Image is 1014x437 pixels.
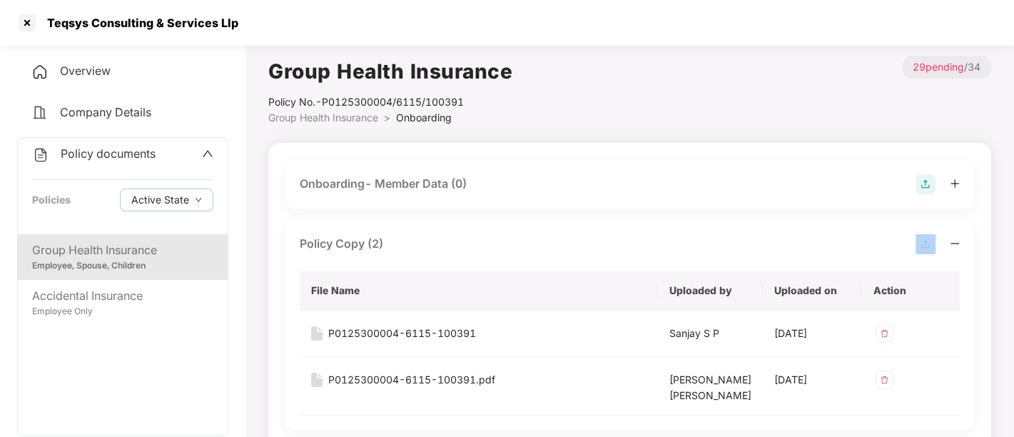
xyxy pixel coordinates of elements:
[873,322,896,345] img: svg+xml;base64,PHN2ZyB4bWxucz0iaHR0cDovL3d3dy53My5vcmcvMjAwMC9zdmciIHdpZHRoPSIzMiIgaGVpZ2h0PSIzMi...
[268,56,512,87] h1: Group Health Insurance
[328,326,476,341] div: P0125300004-6115-100391
[669,372,751,403] div: [PERSON_NAME] [PERSON_NAME]
[300,175,467,193] div: Onboarding- Member Data (0)
[669,326,751,341] div: Sanjay S P
[311,373,323,387] img: svg+xml;base64,PHN2ZyB4bWxucz0iaHR0cDovL3d3dy53My5vcmcvMjAwMC9zdmciIHdpZHRoPSIxNiIgaGVpZ2h0PSIyMC...
[32,259,213,273] div: Employee, Spouse, Children
[60,64,111,78] span: Overview
[268,94,512,110] div: Policy No.- P0125300004/6115/100391
[384,111,390,124] span: >
[311,326,323,341] img: svg+xml;base64,PHN2ZyB4bWxucz0iaHR0cDovL3d3dy53My5vcmcvMjAwMC9zdmciIHdpZHRoPSIxNiIgaGVpZ2h0PSIyMC...
[60,105,151,119] span: Company Details
[763,271,861,311] th: Uploaded on
[32,305,213,318] div: Employee Only
[39,16,238,30] div: Teqsys Consulting & Services Llp
[328,372,495,388] div: P0125300004-6115-100391.pdf
[916,174,936,194] img: svg+xml;base64,PHN2ZyB4bWxucz0iaHR0cDovL3d3dy53My5vcmcvMjAwMC9zdmciIHdpZHRoPSIyOCIgaGVpZ2h0PSIyOC...
[658,271,763,311] th: Uploaded by
[195,196,202,204] span: down
[131,192,189,208] span: Active State
[268,111,378,124] span: Group Health Insurance
[61,146,156,161] span: Policy documents
[31,104,49,121] img: svg+xml;base64,PHN2ZyB4bWxucz0iaHR0cDovL3d3dy53My5vcmcvMjAwMC9zdmciIHdpZHRoPSIyNCIgaGVpZ2h0PSIyNC...
[950,238,960,248] span: minus
[950,179,960,189] span: plus
[774,372,850,388] div: [DATE]
[32,192,71,208] div: Policies
[913,61,964,73] span: 29 pending
[32,287,213,305] div: Accidental Insurance
[120,189,213,211] button: Active Statedown
[774,326,850,341] div: [DATE]
[32,146,49,164] img: svg+xml;base64,PHN2ZyB4bWxucz0iaHR0cDovL3d3dy53My5vcmcvMjAwMC9zdmciIHdpZHRoPSIyNCIgaGVpZ2h0PSIyNC...
[31,64,49,81] img: svg+xml;base64,PHN2ZyB4bWxucz0iaHR0cDovL3d3dy53My5vcmcvMjAwMC9zdmciIHdpZHRoPSIyNCIgaGVpZ2h0PSIyNC...
[396,111,452,124] span: Onboarding
[202,148,213,159] span: up
[861,271,960,311] th: Action
[32,241,213,259] div: Group Health Insurance
[902,56,991,79] p: / 34
[300,271,658,311] th: File Name
[300,235,383,253] div: Policy Copy (2)
[873,368,896,391] img: svg+xml;base64,PHN2ZyB4bWxucz0iaHR0cDovL3d3dy53My5vcmcvMjAwMC9zdmciIHdpZHRoPSIzMiIgaGVpZ2h0PSIzMi...
[916,234,936,254] img: svg+xml;base64,PHN2ZyB4bWxucz0iaHR0cDovL3d3dy53My5vcmcvMjAwMC9zdmciIHdpZHRoPSIyOCIgaGVpZ2h0PSIyOC...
